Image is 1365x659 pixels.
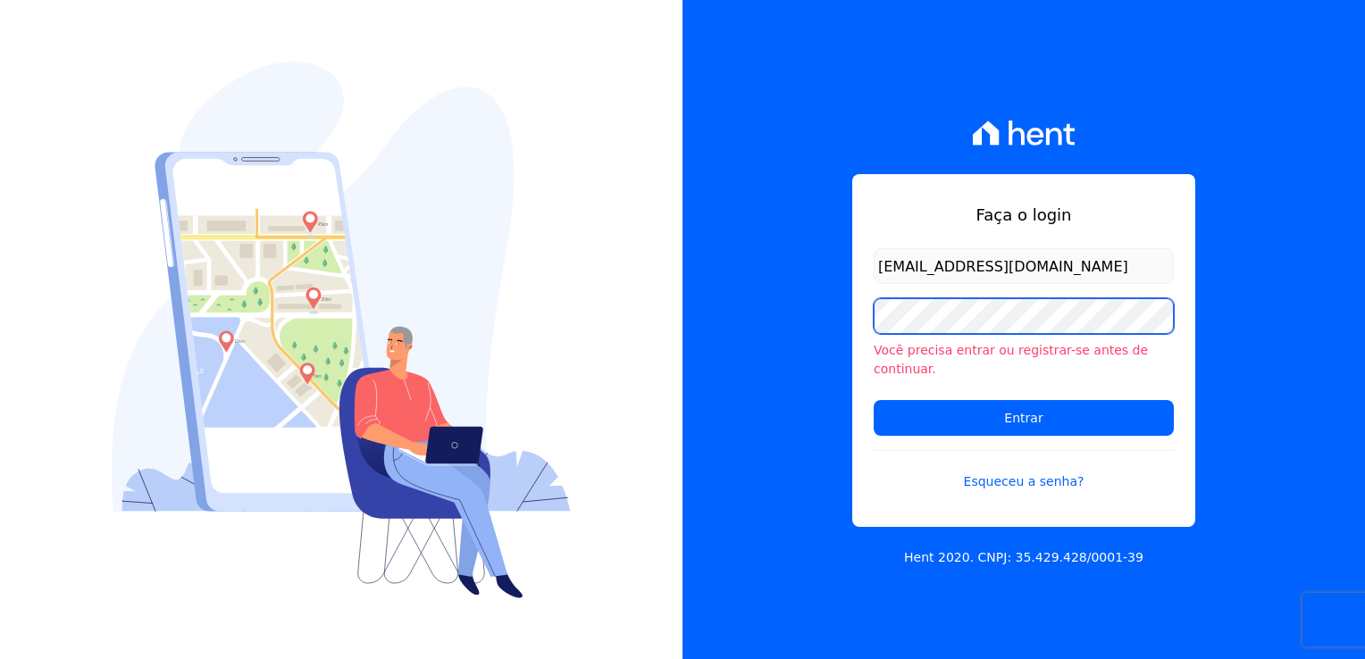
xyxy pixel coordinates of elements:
[874,400,1174,436] input: Entrar
[112,62,571,598] img: Login
[904,548,1143,567] p: Hent 2020. CNPJ: 35.429.428/0001-39
[874,341,1174,379] li: Você precisa entrar ou registrar-se antes de continuar.
[874,450,1174,491] a: Esqueceu a senha?
[874,203,1174,227] h1: Faça o login
[874,248,1174,284] input: Email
